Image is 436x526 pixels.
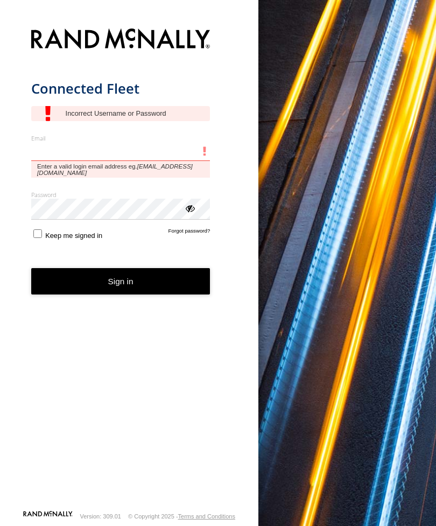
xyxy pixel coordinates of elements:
div: © Copyright 2025 - [128,513,235,520]
a: Terms and Conditions [178,513,235,520]
div: ViewPassword [184,202,195,213]
button: Sign in [31,268,210,294]
label: Password [31,191,210,199]
form: main [31,22,228,510]
a: Forgot password? [168,228,210,240]
em: [EMAIL_ADDRESS][DOMAIN_NAME] [37,163,193,176]
input: Keep me signed in [33,229,42,238]
a: Visit our Website [23,511,73,522]
img: Rand McNally [31,26,210,54]
h1: Connected Fleet [31,80,210,97]
label: Email [31,134,210,142]
span: Keep me signed in [45,232,102,240]
div: Version: 309.01 [80,513,121,520]
span: Enter a valid login email address eg. [31,161,210,178]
